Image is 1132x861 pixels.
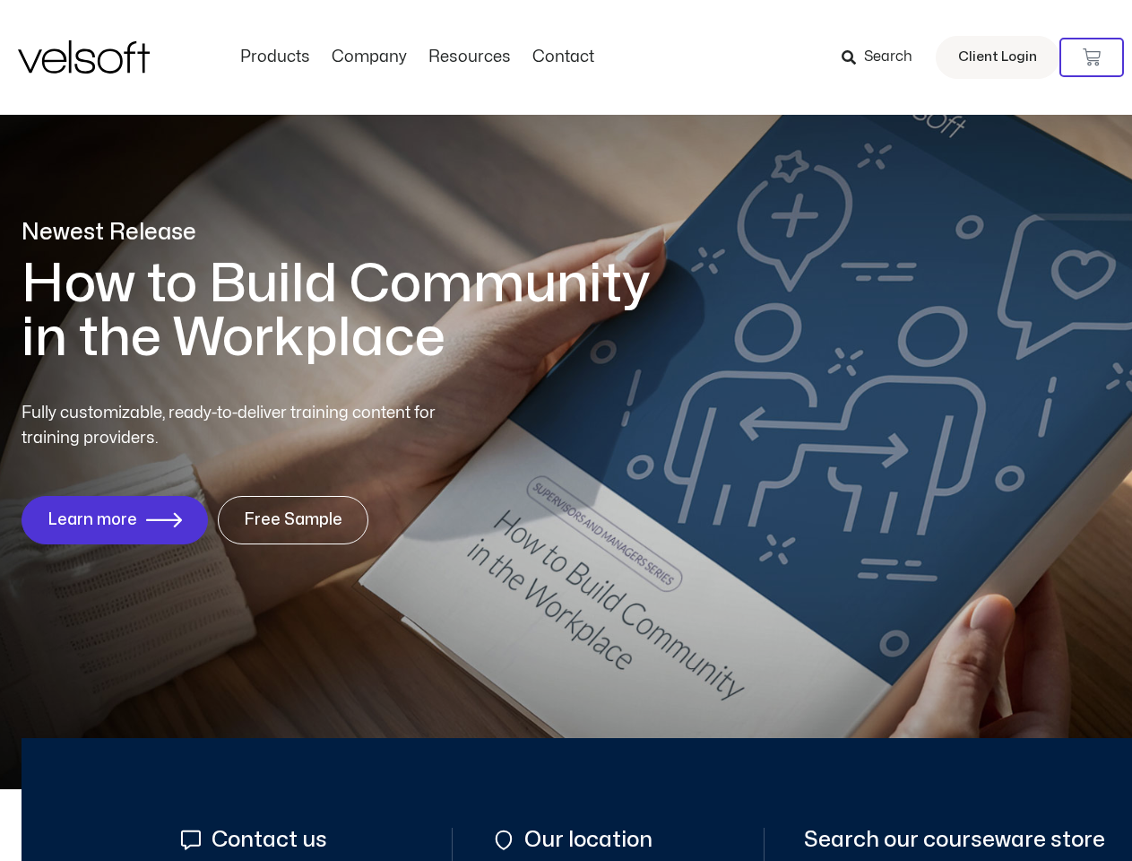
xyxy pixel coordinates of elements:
[22,257,676,365] h1: How to Build Community in the Workplace
[218,496,368,544] a: Free Sample
[842,42,925,73] a: Search
[22,217,676,248] p: Newest Release
[522,48,605,67] a: ContactMenu Toggle
[864,46,912,69] span: Search
[244,511,342,529] span: Free Sample
[804,828,1105,852] span: Search our courseware store
[520,828,652,852] span: Our location
[321,48,418,67] a: CompanyMenu Toggle
[229,48,605,67] nav: Menu
[958,46,1037,69] span: Client Login
[18,40,150,74] img: Velsoft Training Materials
[22,401,468,451] p: Fully customizable, ready-to-deliver training content for training providers.
[418,48,522,67] a: ResourcesMenu Toggle
[229,48,321,67] a: ProductsMenu Toggle
[936,36,1059,79] a: Client Login
[48,511,137,529] span: Learn more
[207,828,327,852] span: Contact us
[22,496,208,544] a: Learn more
